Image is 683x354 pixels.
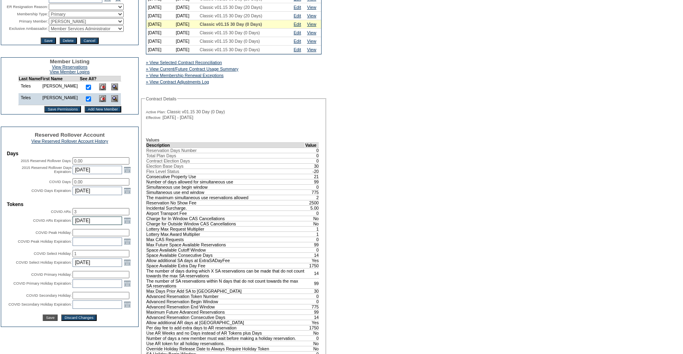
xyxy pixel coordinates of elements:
label: COVID Secondary Holiday: [26,294,72,298]
td: No [305,216,319,221]
a: View Reservations [52,65,87,69]
td: Membership Type: [2,11,48,17]
a: Edit [294,30,301,35]
td: 0 [305,294,319,299]
td: Reservation No Show Fee [146,200,305,205]
label: COVID Select Holiday Expiration: [16,260,72,264]
a: » View Selected Contract Reconciliation [146,60,222,65]
a: View [307,30,316,35]
span: Total Plan Days [146,153,176,158]
td: Description [146,142,305,148]
label: COVID ARs Expiration: [33,219,72,223]
td: 2 [305,195,319,200]
a: Open the calendar popup. [123,186,132,195]
td: 21 [305,174,319,179]
td: ER Resignation Reason: [2,4,48,10]
span: Contract Election Days [146,158,190,163]
td: See All? [80,76,97,81]
td: Per day fee to add extra days to AR reservation [146,325,305,330]
td: 14 [305,314,319,320]
td: [DATE] [174,12,198,20]
a: View [307,47,316,52]
td: 0 [305,299,319,304]
td: [DATE] [146,12,174,20]
img: View Dashboard [111,83,118,90]
td: [DATE] [146,20,174,29]
td: 0 [305,210,319,216]
span: Classic v01.15 30 Day (20 Days) [200,5,262,10]
span: Active Plan: [146,110,166,115]
td: Lottery Max Award Multiplier [146,231,305,237]
td: Advanced Reservation Token Number [146,294,305,299]
td: Max Days Prior Add SA to [GEOGRAPHIC_DATA] [146,288,305,294]
td: 99 [305,309,319,314]
td: 0 [305,158,319,163]
td: Maximum Future Advanced Reservations [146,309,305,314]
a: View [307,39,316,44]
a: Open the calendar popup. [123,165,132,174]
td: Advanced Reservation End Window [146,304,305,309]
label: COVID Secondary Holiday Expiration: [8,302,72,306]
a: View [307,13,316,18]
td: [DATE] [146,37,174,46]
span: Election Base Days [146,164,183,169]
span: Reservation Days Number [146,148,197,153]
td: Advanced Reservation Consecutive Days [146,314,305,320]
td: Charge for Outside Window CAS Cancellations [146,221,305,226]
td: 1750 [305,325,319,330]
td: Yes [305,320,319,325]
td: -20 [305,169,319,174]
td: Charge for In Window CAS Cancellations [146,216,305,221]
td: 99 [305,278,319,288]
td: 775 [305,189,319,195]
td: Teles [19,81,40,94]
td: 99 [305,242,319,247]
td: [DATE] [174,20,198,29]
td: First Name [40,76,80,81]
td: Max CAS Requests [146,237,305,242]
td: The maximum simultaneous use reservations allowed [146,195,305,200]
label: COVID Primary Holiday: [31,273,72,277]
td: 2500 [305,200,319,205]
td: Space Available Extra Day Fee [146,263,305,268]
td: 0 [305,247,319,252]
td: 1 [305,226,319,231]
td: [DATE] [146,29,174,37]
span: Classic v01.15 30 Day (0 Days) [200,22,262,27]
td: Airport Transport Fee [146,210,305,216]
label: COVID Peak Holiday Expiration: [18,239,72,244]
td: [PERSON_NAME] [40,81,80,94]
td: Primary Member: [2,18,48,25]
td: Max Future Space Available Reservations [146,242,305,247]
input: Save [43,314,58,321]
td: [PERSON_NAME] [40,93,80,105]
button: Discard Changes [61,314,97,321]
label: COVID Days Expiration: [31,189,72,193]
label: COVID Select Holiday: [34,252,72,256]
label: COVID Peak Holiday: [35,231,72,235]
span: Reserved Rollover Account [35,132,105,138]
a: Edit [294,5,301,10]
legend: Contract Details [145,96,177,101]
span: Classic v01.15 30 Day (0 Days) [200,39,260,44]
td: 30 [305,288,319,294]
span: Classic v01.15 30 Day (20 Days) [200,13,262,18]
span: Classic v01.15 30 Day (0 Days) [200,30,260,35]
td: Space Available Consecutive Days [146,252,305,258]
td: 0 [305,148,319,153]
td: 14 [305,268,319,278]
td: 5.00 [305,205,319,210]
td: 0 [305,335,319,341]
td: 30 [305,163,319,169]
td: [DATE] [146,3,174,12]
td: 1 [305,231,319,237]
td: [DATE] [146,46,174,54]
td: Allow additional SA days at ExtraSADayFee [146,258,305,263]
input: Add New Member [85,106,121,112]
td: Number of days allowed for simultaneous use [146,179,305,184]
td: The number of days during which X SA reservations can be made that do not count towards the max S... [146,268,305,278]
td: 1750 [305,263,319,268]
td: Last Name [19,76,40,81]
td: 0 [305,153,319,158]
td: 99 [305,179,319,184]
